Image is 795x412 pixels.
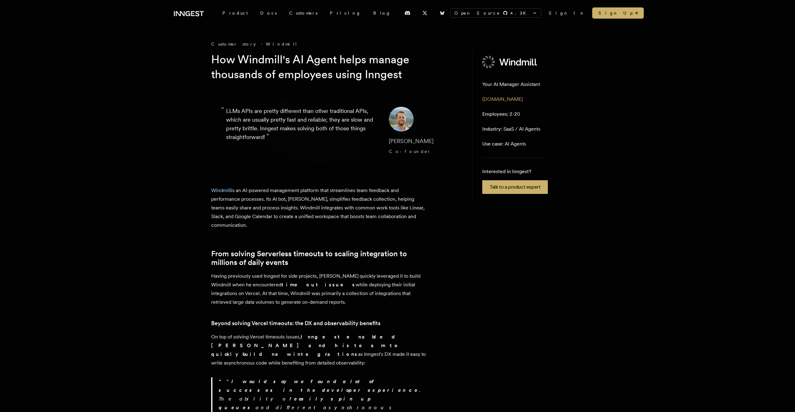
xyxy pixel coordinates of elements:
[211,319,380,328] a: Beyond solving Vercel timeouts: the DX and observability benefits
[254,7,283,19] a: Docs
[435,8,449,18] a: Bluesky
[211,186,429,230] p: is an AI-powered management platform that streamlines team feedback and performance processes. It...
[482,141,503,147] span: Use case:
[482,56,538,68] img: Windmill's logo
[281,282,356,288] strong: timeout issues
[482,126,502,132] span: Industry:
[266,132,269,141] span: ”
[389,149,431,154] span: Co-founder
[482,111,508,117] span: Employees:
[454,10,500,16] span: Open Source
[211,187,231,193] a: Windmill
[482,81,540,88] p: Your AI Manager Assistant
[211,52,450,82] h1: How Windmill's AI Agent helps manage thousands of employees using Inngest
[592,7,644,19] a: Sign Up
[389,138,434,144] span: [PERSON_NAME]
[211,333,429,367] p: On top of solving Vercel timeouts issues, as Inngest's DX made it easy to write asynchronous code...
[482,180,548,194] a: Talk to a product expert
[482,168,548,175] p: Interested in Inngest?
[418,8,432,18] a: X
[510,10,530,16] span: 4.3 K
[401,8,414,18] a: Discord
[219,396,372,410] strong: easily spin up queues
[549,10,585,16] a: Sign In
[389,107,414,132] img: Image of Max Shaw
[226,107,379,156] p: LLMs APIs are pretty different than other traditional APIs, which are usually pretty fast and rel...
[221,108,224,112] span: “
[367,7,397,19] a: Blog
[482,110,520,118] p: 2-20
[219,378,419,393] strong: I would say we found a lot of successes in the developer experience
[482,96,523,102] a: [DOMAIN_NAME]
[482,140,526,148] p: AI Agents
[211,249,429,267] a: From solving Serverless timeouts to scaling integration to millions of daily events
[216,7,254,19] div: Product
[211,41,460,47] div: Customer story - Windmill
[283,7,324,19] a: Customers
[482,125,540,133] p: SaaS / AI Agents
[324,7,367,19] a: Pricing
[211,272,429,307] p: Having previously used Inngest for side projects, [PERSON_NAME] quickly leveraged it to build Win...
[211,334,400,357] strong: Inngest enabled [PERSON_NAME] and his team to quickly build new integrations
